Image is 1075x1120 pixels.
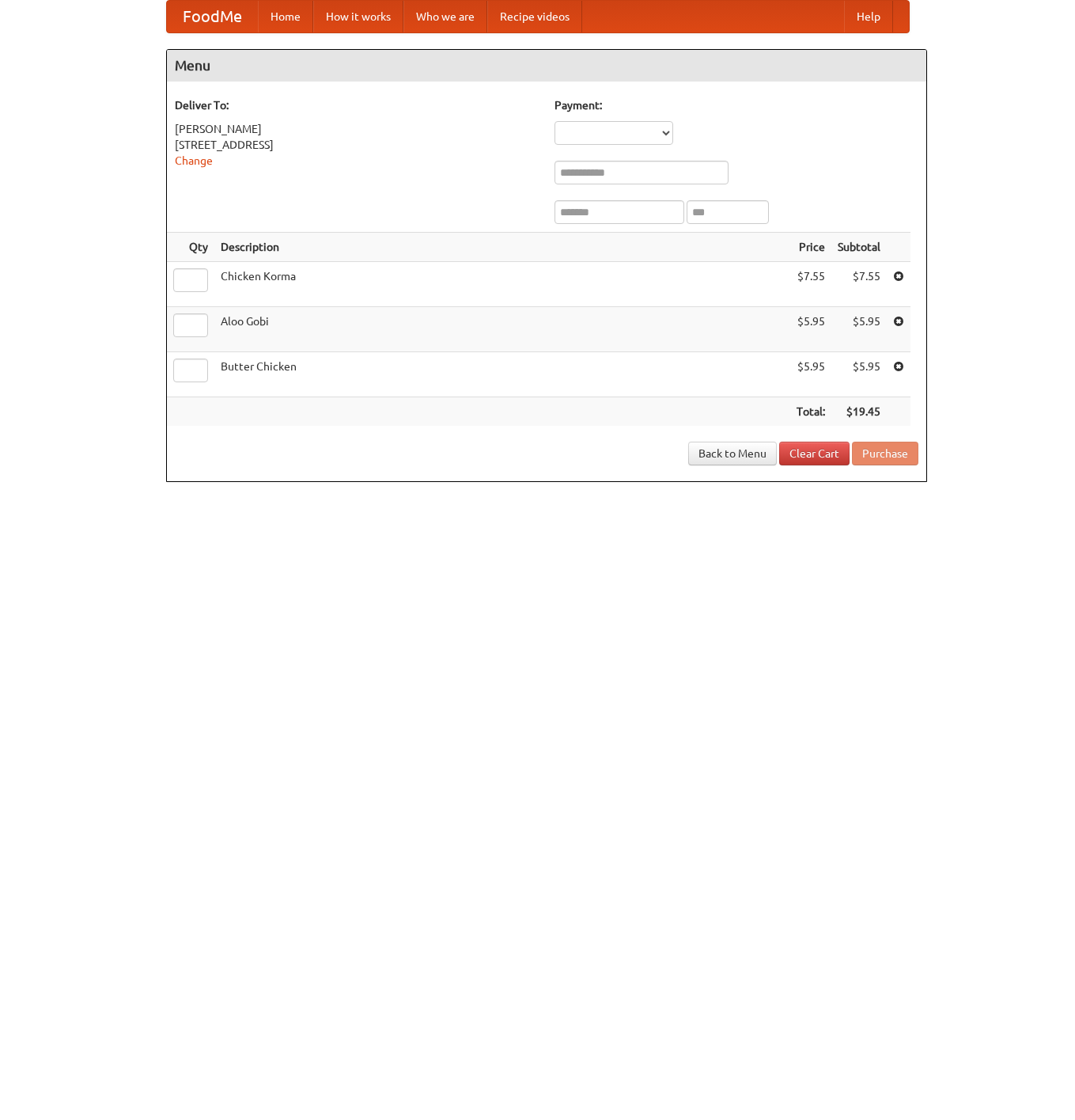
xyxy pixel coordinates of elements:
[831,352,887,397] td: $5.95
[790,352,831,397] td: $5.95
[175,154,213,167] a: Change
[555,97,918,113] h5: Payment:
[831,262,887,307] td: $7.55
[258,1,313,32] a: Home
[779,442,850,465] a: Clear Cart
[790,233,831,262] th: Price
[175,97,539,113] h5: Deliver To:
[790,262,831,307] td: $7.55
[688,442,777,465] a: Back to Menu
[790,307,831,352] td: $5.95
[844,1,893,32] a: Help
[167,233,214,262] th: Qty
[487,1,582,32] a: Recipe videos
[790,397,831,427] th: Total:
[403,1,487,32] a: Who we are
[831,233,887,262] th: Subtotal
[214,233,790,262] th: Description
[175,121,539,137] div: [PERSON_NAME]
[214,262,790,307] td: Chicken Korma
[313,1,403,32] a: How it works
[214,307,790,352] td: Aloo Gobi
[214,352,790,397] td: Butter Chicken
[175,137,539,153] div: [STREET_ADDRESS]
[831,307,887,352] td: $5.95
[852,442,918,465] button: Purchase
[167,50,926,82] h4: Menu
[167,1,258,32] a: FoodMe
[831,397,887,427] th: $19.45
